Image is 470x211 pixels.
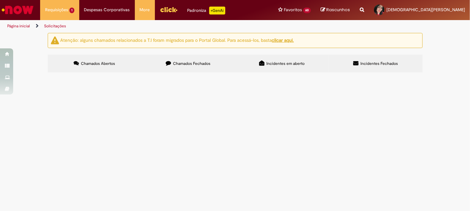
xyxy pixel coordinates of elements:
[160,5,178,14] img: click_logo_yellow_360x200.png
[81,61,115,66] span: Chamados Abertos
[7,23,30,29] a: Página inicial
[45,7,68,13] span: Requisições
[69,8,74,13] span: 1
[321,7,350,13] a: Rascunhos
[44,23,66,29] a: Solicitações
[84,7,130,13] span: Despesas Corporativas
[303,8,311,13] span: 60
[209,7,225,14] p: +GenAi
[173,61,210,66] span: Chamados Fechados
[1,3,35,16] img: ServiceNow
[187,7,225,14] div: Padroniza
[5,20,309,32] ul: Trilhas de página
[61,37,294,43] ng-bind-html: Atenção: alguns chamados relacionados a T.I foram migrados para o Portal Global. Para acessá-los,...
[266,61,305,66] span: Incidentes em aberto
[386,7,465,13] span: [DEMOGRAPHIC_DATA][PERSON_NAME]
[140,7,150,13] span: More
[360,61,398,66] span: Incidentes Fechados
[272,37,294,43] a: clicar aqui.
[284,7,302,13] span: Favoritos
[326,7,350,13] span: Rascunhos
